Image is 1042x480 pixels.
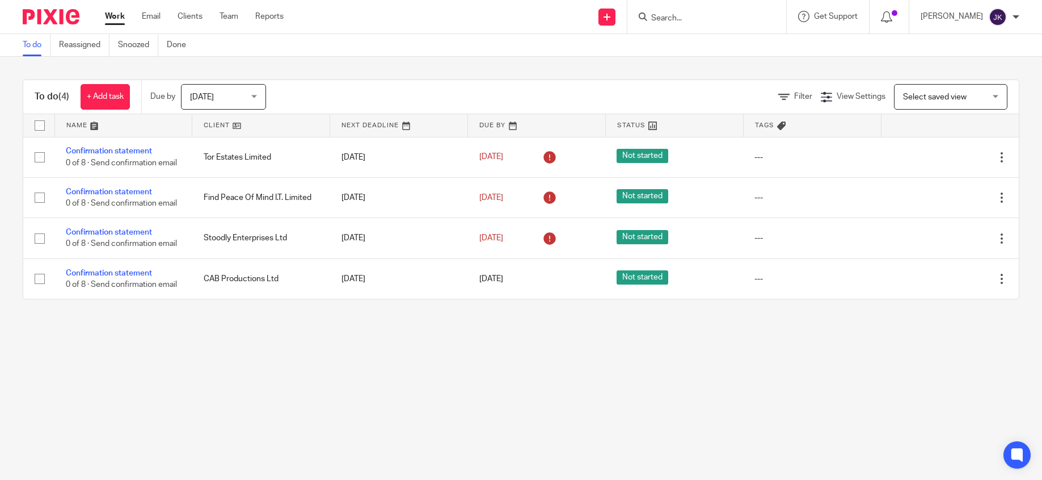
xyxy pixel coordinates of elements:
[59,34,109,56] a: Reassigned
[330,177,468,218] td: [DATE]
[754,192,870,203] div: ---
[192,177,330,218] td: Find Peace Of Mind I.T. Limited
[35,91,69,103] h1: To do
[66,159,177,167] span: 0 of 8 · Send confirmation email
[58,92,69,101] span: (4)
[617,230,668,244] span: Not started
[192,137,330,177] td: Tor Estates Limited
[479,234,503,242] span: [DATE]
[66,269,152,277] a: Confirmation statement
[330,258,468,299] td: [DATE]
[190,93,214,101] span: [DATE]
[23,9,79,24] img: Pixie
[66,240,177,248] span: 0 of 8 · Send confirmation email
[837,93,885,101] span: View Settings
[754,273,870,285] div: ---
[755,122,774,128] span: Tags
[255,11,284,22] a: Reports
[66,199,177,207] span: 0 of 8 · Send confirmation email
[192,258,330,299] td: CAB Productions Ltd
[479,153,503,161] span: [DATE]
[118,34,158,56] a: Snoozed
[617,149,668,163] span: Not started
[794,93,812,101] span: Filter
[220,11,238,22] a: Team
[754,152,870,163] div: ---
[650,14,752,24] input: Search
[66,228,152,236] a: Confirmation statement
[105,11,125,22] a: Work
[754,232,870,244] div: ---
[81,84,130,110] a: + Add task
[23,34,50,56] a: To do
[921,11,983,22] p: [PERSON_NAME]
[617,189,668,203] span: Not started
[330,218,468,258] td: [DATE]
[903,93,967,101] span: Select saved view
[479,275,503,283] span: [DATE]
[330,137,468,177] td: [DATE]
[479,194,503,202] span: [DATE]
[66,147,152,155] a: Confirmation statement
[66,188,152,196] a: Confirmation statement
[814,12,858,20] span: Get Support
[150,91,175,102] p: Due by
[617,270,668,285] span: Not started
[66,281,177,289] span: 0 of 8 · Send confirmation email
[167,34,195,56] a: Done
[178,11,203,22] a: Clients
[142,11,161,22] a: Email
[989,8,1007,26] img: svg%3E
[192,218,330,258] td: Stoodly Enterprises Ltd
